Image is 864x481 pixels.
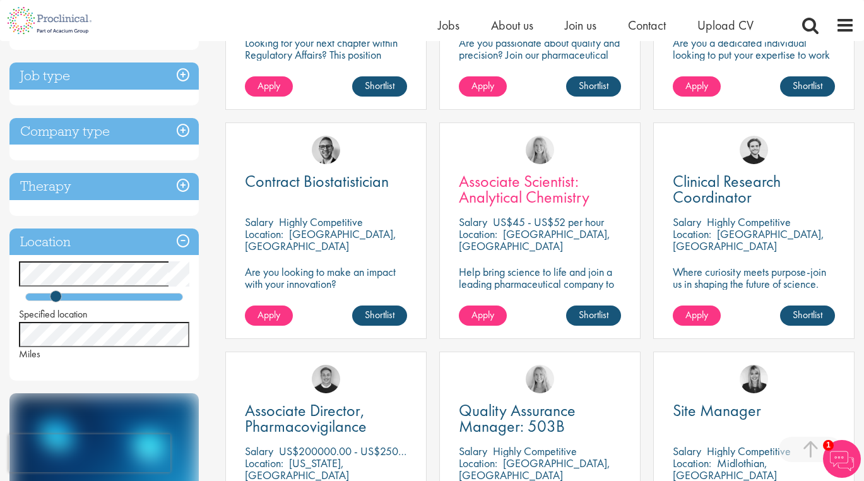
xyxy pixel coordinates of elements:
span: Salary [673,444,701,458]
a: Shortlist [352,76,407,97]
span: Miles [19,347,40,360]
span: Salary [459,215,487,229]
h3: Location [9,229,199,256]
p: US$200000.00 - US$250000.00 per annum [279,444,480,458]
p: Highly Competitive [493,444,577,458]
a: Apply [245,306,293,326]
span: Associate Scientist: Analytical Chemistry [459,170,589,208]
span: Location: [673,227,711,241]
a: About us [491,17,533,33]
img: George Breen [312,136,340,164]
span: Location: [673,456,711,470]
img: Nico Kohlwes [740,136,768,164]
img: Shannon Briggs [526,136,554,164]
a: Apply [673,306,721,326]
span: Associate Director, Pharmacovigilance [245,400,367,437]
span: Apply [685,308,708,321]
h3: Company type [9,118,199,145]
a: Shortlist [780,76,835,97]
a: Join us [565,17,596,33]
span: Apply [471,79,494,92]
h3: Job type [9,62,199,90]
p: US$45 - US$52 per hour [493,215,604,229]
a: Shortlist [566,76,621,97]
img: Chatbot [823,440,861,478]
span: Salary [245,215,273,229]
p: Highly Competitive [707,215,791,229]
p: Where curiosity meets purpose-join us in shaping the future of science. [673,266,835,290]
span: Specified location [19,307,88,321]
a: Apply [245,76,293,97]
span: Clinical Research Coordinator [673,170,781,208]
span: Site Manager [673,400,761,421]
a: Upload CV [697,17,754,33]
img: Bo Forsen [312,365,340,393]
h3: Therapy [9,173,199,200]
a: Contact [628,17,666,33]
img: Shannon Briggs [526,365,554,393]
span: Location: [459,227,497,241]
span: Location: [245,227,283,241]
a: Contract Biostatistician [245,174,407,189]
span: Apply [257,79,280,92]
span: Quality Assurance Manager: 503B [459,400,576,437]
a: Associate Director, Pharmacovigilance [245,403,407,434]
img: Janelle Jones [740,365,768,393]
iframe: reCAPTCHA [9,434,170,472]
a: Quality Assurance Manager: 503B [459,403,621,434]
a: Apply [459,306,507,326]
span: Location: [459,456,497,470]
a: Shortlist [352,306,407,326]
a: Apply [459,76,507,97]
a: Jobs [438,17,459,33]
span: Location: [245,456,283,470]
p: [GEOGRAPHIC_DATA], [GEOGRAPHIC_DATA] [459,227,610,253]
p: Help bring science to life and join a leading pharmaceutical company to play a key role in delive... [459,266,621,326]
a: Shortlist [566,306,621,326]
a: Shortlist [780,306,835,326]
a: Apply [673,76,721,97]
span: Salary [459,444,487,458]
span: Apply [257,308,280,321]
span: Salary [673,215,701,229]
p: Are you looking to make an impact with your innovation? [245,266,407,290]
span: 1 [823,440,834,451]
span: Apply [471,308,494,321]
a: Associate Scientist: Analytical Chemistry [459,174,621,205]
p: Highly Competitive [279,215,363,229]
a: Site Manager [673,403,835,419]
span: Salary [245,444,273,458]
span: Apply [685,79,708,92]
span: Contract Biostatistician [245,170,389,192]
p: [GEOGRAPHIC_DATA], [GEOGRAPHIC_DATA] [245,227,396,253]
p: Highly Competitive [707,444,791,458]
a: Clinical Research Coordinator [673,174,835,205]
p: [GEOGRAPHIC_DATA], [GEOGRAPHIC_DATA] [673,227,824,253]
